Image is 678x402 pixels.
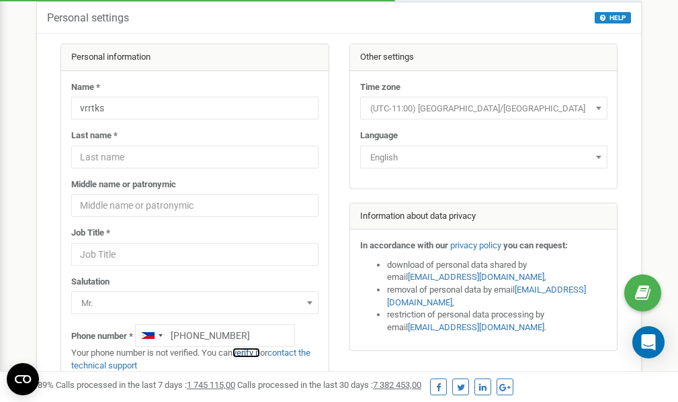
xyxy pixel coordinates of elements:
[450,240,501,250] a: privacy policy
[76,294,314,313] span: Mr.
[47,12,129,24] h5: Personal settings
[71,130,118,142] label: Last name *
[387,309,607,334] li: restriction of personal data processing by email .
[71,179,176,191] label: Middle name or patronymic
[365,148,603,167] span: English
[71,347,319,372] p: Your phone number is not verified. You can or
[71,330,133,343] label: Phone number *
[408,322,544,332] a: [EMAIL_ADDRESS][DOMAIN_NAME]
[187,380,235,390] u: 1 745 115,00
[503,240,568,250] strong: you can request:
[232,348,260,358] a: verify it
[136,325,167,346] div: Telephone country code
[61,44,329,71] div: Personal information
[71,81,100,94] label: Name *
[71,146,319,168] input: Last name
[408,272,544,282] a: [EMAIL_ADDRESS][DOMAIN_NAME]
[71,276,110,289] label: Salutation
[373,380,421,390] u: 7 382 453,00
[360,81,400,94] label: Time zone
[7,363,39,395] button: Open CMP widget
[595,12,631,23] button: HELP
[71,348,310,370] a: contact the technical support
[387,259,607,284] li: download of personal data shared by email ,
[135,324,295,347] input: +1-800-555-55-55
[56,380,235,390] span: Calls processed in the last 7 days :
[360,146,607,168] span: English
[387,284,607,309] li: removal of personal data by email ,
[360,130,398,142] label: Language
[365,99,603,118] span: (UTC-11:00) Pacific/Midway
[360,97,607,119] span: (UTC-11:00) Pacific/Midway
[632,326,665,358] div: Open Intercom Messenger
[387,285,586,307] a: [EMAIL_ADDRESS][DOMAIN_NAME]
[350,44,618,71] div: Other settings
[237,380,421,390] span: Calls processed in the last 30 days :
[71,194,319,217] input: Middle name or patronymic
[71,97,319,119] input: Name
[350,203,618,230] div: Information about data privacy
[71,291,319,314] span: Mr.
[71,227,110,240] label: Job Title *
[360,240,448,250] strong: In accordance with our
[71,243,319,266] input: Job Title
